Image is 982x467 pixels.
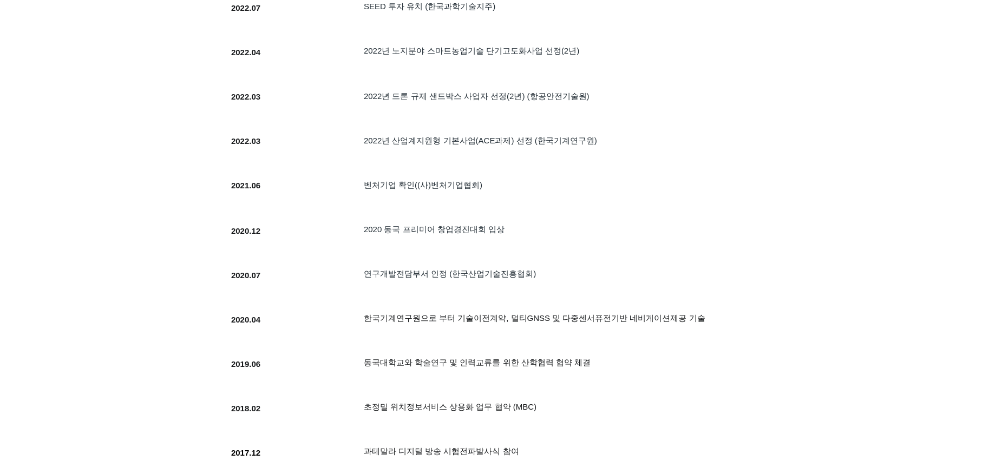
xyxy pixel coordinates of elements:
span: 2018.02 [231,404,260,413]
span: 2020.12 [231,226,260,235]
span: 2022년 노지분야 스마트농업기술 단기고도화사업 선정(2년) [364,46,579,55]
span: ​동국대학교와 학술연구 및 인력교류를 위한 산학협력 협약 체결 [364,358,591,367]
h5: 벤처기업 확인((사)벤처기업협회) [364,179,709,190]
span: 2017.12 [231,448,260,457]
h5: 2022년 산업계지원형 기본사업(ACE과제) 선정 (한국기계연구원) [364,135,709,146]
span: 2020.04 [231,315,260,324]
span: 2022.03 [231,136,260,146]
h5: 2020 동국 프리미어 창업경진대회 입상 [364,223,709,235]
span: 2022.03 [231,92,260,101]
span: 2020.07 [231,271,260,280]
span: ​연구개발전담부서 인정 (한국산업기술진흥협회) [364,269,536,278]
span: 한국기계연구원으로 부터 기술이전계약, 멀티GNSS 및 다중센서퓨전기반 네비게이션제공 기술 [364,313,705,323]
span: 2022.04 [231,48,260,57]
iframe: Wix Chat [857,420,982,467]
span: SEED 투자 유치 (한국과학기술지주) [364,2,495,11]
span: 2019.06 [231,359,260,369]
h5: 2022년 드론 규제 샌드박스 사업자 선정(2년) (항공안전기술원) [364,90,709,102]
span: 초정밀 위치정보서비스 상용화 업무 협약 (MBC) [364,402,536,411]
span: 과테말라 디지털 방송 시험전파발사식 참여 [364,446,519,456]
span: 2022.07 [231,3,260,12]
span: 2021.06 [231,181,260,190]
